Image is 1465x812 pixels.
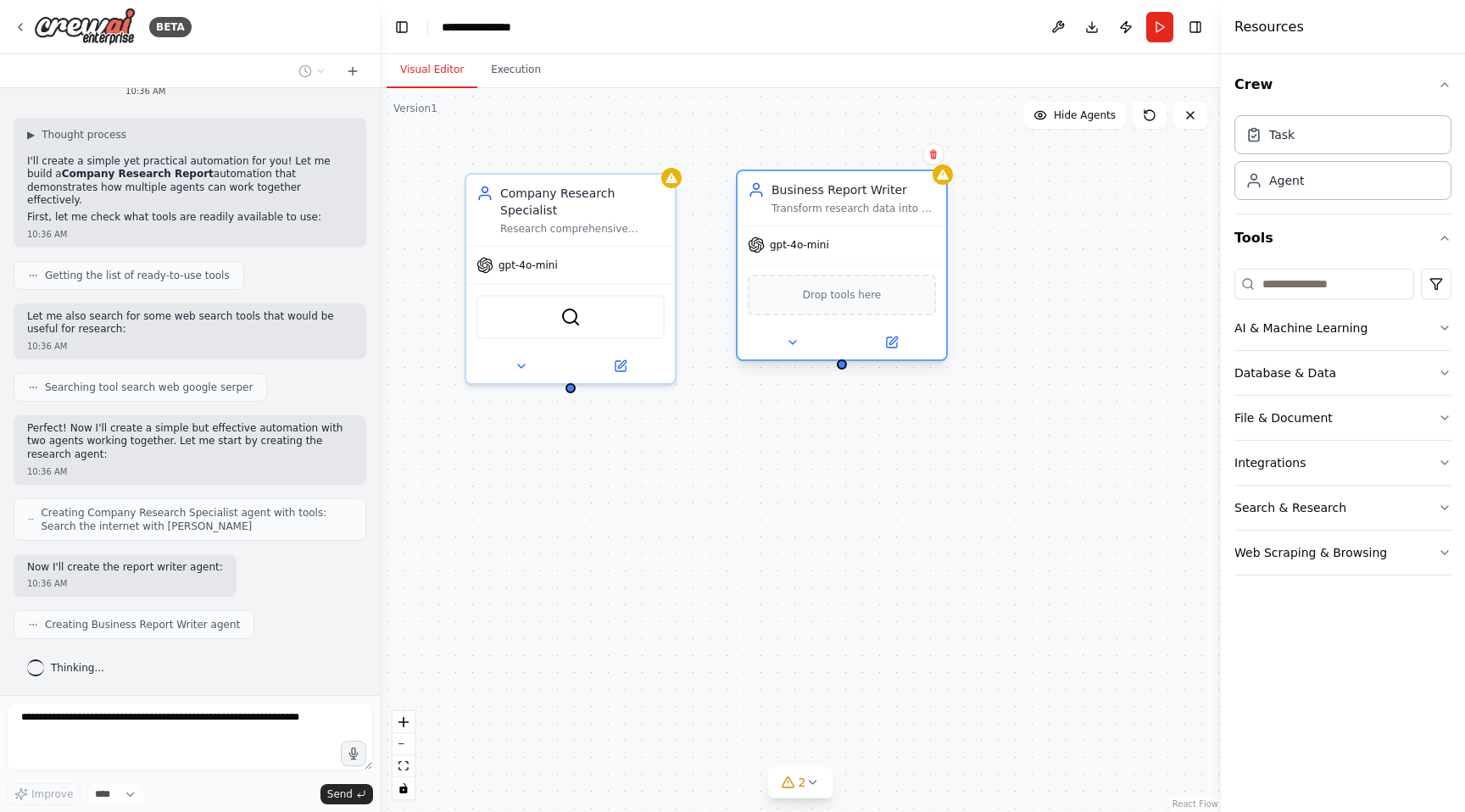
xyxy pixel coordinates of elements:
p: I'll create a simple yet practical automation for you! Let me build a automation that demonstrate... [27,155,353,208]
span: Getting the list of ready-to-use tools [45,269,230,282]
h4: Resources [1234,17,1304,37]
button: Open in side panel [844,332,939,353]
span: gpt-4o-mini [770,238,829,252]
p: Now I'll create the report writer agent: [27,561,223,575]
button: toggle interactivity [393,777,415,799]
button: Switch to previous chat [292,61,332,81]
span: Searching tool search web google serper [45,381,253,394]
button: 2 [768,767,833,798]
span: Improve [31,787,73,801]
button: Crew [1234,61,1451,108]
p: Perfect! Now I'll create a simple but effective automation with two agents working together. Let ... [27,422,353,462]
span: Creating Company Research Specialist agent with tools: Search the internet with [PERSON_NAME] [41,506,352,533]
button: Hide left sidebar [390,15,414,39]
div: 10:36 AM [27,465,353,478]
span: ▶ [27,128,35,142]
div: Research comprehensive information about {company_name}, including their business model, recent d... [500,222,665,236]
div: Company Research SpecialistResearch comprehensive information about {company_name}, including the... [465,173,677,385]
img: Logo [34,8,136,46]
button: fit view [393,755,415,777]
div: Version 1 [393,102,437,115]
button: Send [320,784,373,804]
div: 10:36 AM [125,85,353,97]
button: Integrations [1234,441,1451,485]
button: Click to speak your automation idea [341,741,366,766]
span: Drop tools here [803,286,882,303]
button: AI & Machine Learning [1234,306,1451,350]
span: Creating Business Report Writer agent [45,618,240,631]
button: Open in side panel [572,356,668,376]
button: Visual Editor [387,53,477,88]
strong: Company Research Report [62,168,214,180]
button: Tools [1234,214,1451,262]
button: Database & Data [1234,351,1451,395]
span: 2 [799,774,806,791]
button: Hide right sidebar [1184,15,1207,39]
button: Delete node [922,143,944,165]
div: 10:36 AM [27,577,223,590]
button: File & Document [1234,396,1451,440]
button: Hide Agents [1023,102,1126,129]
div: 10:36 AM [27,340,353,353]
button: Execution [477,53,554,88]
div: Tools [1234,262,1451,589]
div: Company Research Specialist [500,185,665,219]
button: Web Scraping & Browsing [1234,531,1451,575]
div: Agent [1269,172,1304,189]
button: ▶Thought process [27,128,126,142]
nav: breadcrumb [442,19,529,36]
a: React Flow attribution [1173,799,1218,809]
div: BETA [149,17,192,37]
p: First, let me check what tools are readily available to use: [27,211,353,225]
div: 10:36 AM [27,228,353,241]
div: Business Report Writer [771,181,936,198]
button: Search & Research [1234,486,1451,530]
div: Task [1269,126,1295,143]
div: Transform research data into a professional, well-structured business report about {company_name}... [771,202,936,215]
div: Business Report WriterTransform research data into a professional, well-structured business repor... [736,173,948,364]
span: Hide Agents [1054,108,1116,122]
div: React Flow controls [393,711,415,799]
span: Thinking... [51,661,104,675]
button: zoom out [393,733,415,755]
button: Start a new chat [339,61,366,81]
button: Improve [7,783,81,805]
span: Thought process [42,128,126,142]
span: gpt-4o-mini [499,259,558,272]
div: Crew [1234,108,1451,214]
img: SerperDevTool [560,307,581,327]
p: Let me also search for some web search tools that would be useful for research: [27,310,353,336]
span: Send [327,787,353,801]
button: zoom in [393,711,415,733]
